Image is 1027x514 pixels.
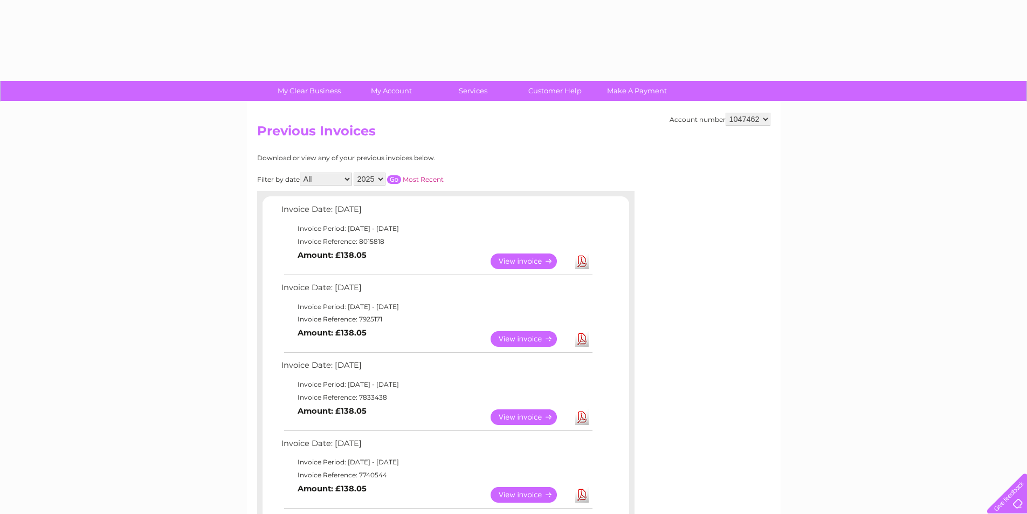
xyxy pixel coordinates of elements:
[575,409,589,425] a: Download
[670,113,770,126] div: Account number
[257,173,540,186] div: Filter by date
[279,456,594,469] td: Invoice Period: [DATE] - [DATE]
[279,378,594,391] td: Invoice Period: [DATE] - [DATE]
[298,406,367,416] b: Amount: £138.05
[279,313,594,326] td: Invoice Reference: 7925171
[279,391,594,404] td: Invoice Reference: 7833438
[257,124,770,144] h2: Previous Invoices
[491,331,570,347] a: View
[298,250,367,260] b: Amount: £138.05
[575,253,589,269] a: Download
[279,469,594,482] td: Invoice Reference: 7740544
[575,331,589,347] a: Download
[279,280,594,300] td: Invoice Date: [DATE]
[257,154,540,162] div: Download or view any of your previous invoices below.
[491,487,570,503] a: View
[279,202,594,222] td: Invoice Date: [DATE]
[279,222,594,235] td: Invoice Period: [DATE] - [DATE]
[511,81,599,101] a: Customer Help
[347,81,436,101] a: My Account
[491,409,570,425] a: View
[491,253,570,269] a: View
[279,235,594,248] td: Invoice Reference: 8015818
[592,81,681,101] a: Make A Payment
[429,81,518,101] a: Services
[298,484,367,494] b: Amount: £138.05
[403,175,444,183] a: Most Recent
[575,487,589,503] a: Download
[279,300,594,313] td: Invoice Period: [DATE] - [DATE]
[279,436,594,456] td: Invoice Date: [DATE]
[298,328,367,338] b: Amount: £138.05
[279,358,594,378] td: Invoice Date: [DATE]
[265,81,354,101] a: My Clear Business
